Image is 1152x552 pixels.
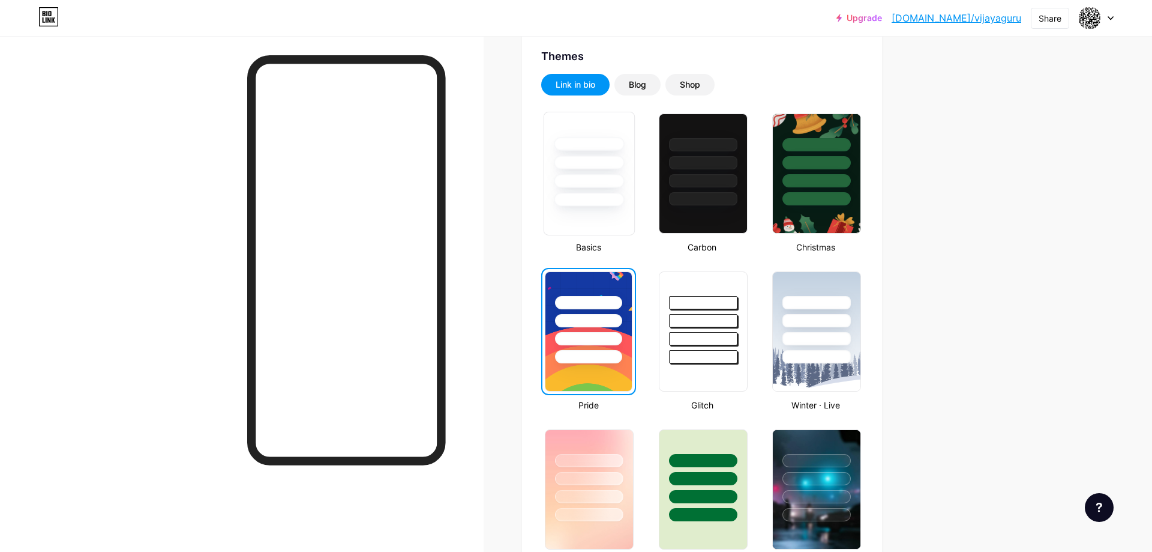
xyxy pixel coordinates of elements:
div: Christmas [769,241,863,253]
div: Share [1039,12,1061,25]
a: [DOMAIN_NAME]/vijayaguru [892,11,1021,25]
div: Pride [541,399,635,411]
div: Carbon [655,241,749,253]
div: Glitch [655,399,749,411]
a: Upgrade [836,13,882,23]
div: Blog [629,79,646,91]
div: Themes [541,48,863,64]
img: vijayaguru [1078,7,1101,29]
div: Winter · Live [769,399,863,411]
div: Basics [541,241,635,253]
div: Shop [680,79,700,91]
div: Link in bio [556,79,595,91]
